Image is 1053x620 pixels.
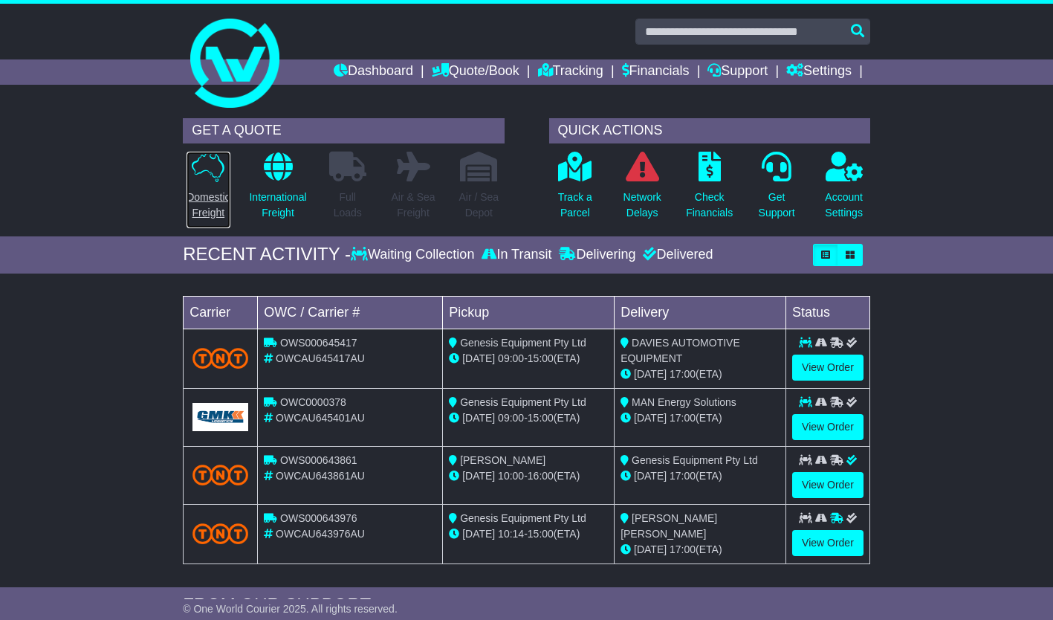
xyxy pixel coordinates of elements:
a: DomesticFreight [186,151,230,229]
span: 15:00 [528,528,554,540]
span: OWCAU643976AU [276,528,365,540]
span: 15:00 [528,352,554,364]
div: QUICK ACTIONS [549,118,870,143]
span: OWCAU645417AU [276,352,365,364]
div: RECENT ACTIVITY - [183,244,351,265]
p: Account Settings [825,190,863,221]
p: Network Delays [623,190,661,221]
div: GET A QUOTE [183,118,504,143]
div: Delivered [639,247,713,263]
p: Get Support [759,190,795,221]
span: Genesis Equipment Pty Ltd [460,337,586,349]
span: [DATE] [462,352,495,364]
div: (ETA) [621,410,780,426]
span: 17:00 [670,368,696,380]
span: OWC0000378 [280,396,346,408]
p: Domestic Freight [187,190,230,221]
span: [DATE] [462,470,495,482]
span: 15:00 [528,412,554,424]
span: OWCAU643861AU [276,470,365,482]
div: Delivering [555,247,639,263]
a: Track aParcel [557,151,593,229]
a: Quote/Book [432,59,519,85]
span: Genesis Equipment Pty Ltd [460,512,586,524]
div: - (ETA) [449,351,608,366]
a: View Order [792,414,864,440]
div: - (ETA) [449,468,608,484]
span: [DATE] [634,470,667,482]
img: TNT_Domestic.png [192,348,248,368]
p: Air & Sea Freight [391,190,435,221]
div: Waiting Collection [351,247,478,263]
a: Dashboard [334,59,413,85]
span: OWS000645417 [280,337,357,349]
td: Delivery [615,296,786,329]
p: Air / Sea Depot [459,190,499,221]
td: Pickup [443,296,615,329]
span: 09:00 [498,412,524,424]
span: 10:14 [498,528,524,540]
a: View Order [792,472,864,498]
span: [PERSON_NAME] [460,454,545,466]
td: OWC / Carrier # [258,296,443,329]
span: DAVIES AUTOMOTIVE EQUIPMENT [621,337,740,364]
span: [PERSON_NAME] [PERSON_NAME] [621,512,717,540]
a: NetworkDelays [623,151,662,229]
a: AccountSettings [824,151,864,229]
p: Full Loads [329,190,366,221]
span: 17:00 [670,412,696,424]
a: Settings [786,59,852,85]
span: OWCAU645401AU [276,412,365,424]
a: Tracking [538,59,603,85]
p: Track a Parcel [558,190,592,221]
div: (ETA) [621,542,780,558]
div: (ETA) [621,468,780,484]
span: [DATE] [634,368,667,380]
a: Support [707,59,768,85]
a: Financials [622,59,690,85]
div: - (ETA) [449,526,608,542]
span: 17:00 [670,543,696,555]
span: 17:00 [670,470,696,482]
a: InternationalFreight [248,151,307,229]
div: - (ETA) [449,410,608,426]
span: OWS000643976 [280,512,357,524]
span: [DATE] [462,412,495,424]
div: In Transit [478,247,555,263]
span: 10:00 [498,470,524,482]
span: Genesis Equipment Pty Ltd [460,396,586,408]
span: OWS000643861 [280,454,357,466]
span: Genesis Equipment Pty Ltd [632,454,758,466]
td: Status [786,296,870,329]
a: GetSupport [758,151,796,229]
span: [DATE] [634,543,667,555]
span: © One World Courier 2025. All rights reserved. [183,603,398,615]
p: International Freight [249,190,306,221]
img: GetCarrierServiceLogo [192,403,248,430]
a: View Order [792,530,864,556]
p: Check Financials [686,190,733,221]
div: FROM OUR SUPPORT [183,595,870,616]
span: [DATE] [462,528,495,540]
span: [DATE] [634,412,667,424]
td: Carrier [184,296,258,329]
span: 09:00 [498,352,524,364]
span: 16:00 [528,470,554,482]
div: (ETA) [621,366,780,382]
img: TNT_Domestic.png [192,523,248,543]
a: CheckFinancials [685,151,733,229]
a: View Order [792,355,864,381]
span: MAN Energy Solutions [632,396,736,408]
img: TNT_Domestic.png [192,465,248,485]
